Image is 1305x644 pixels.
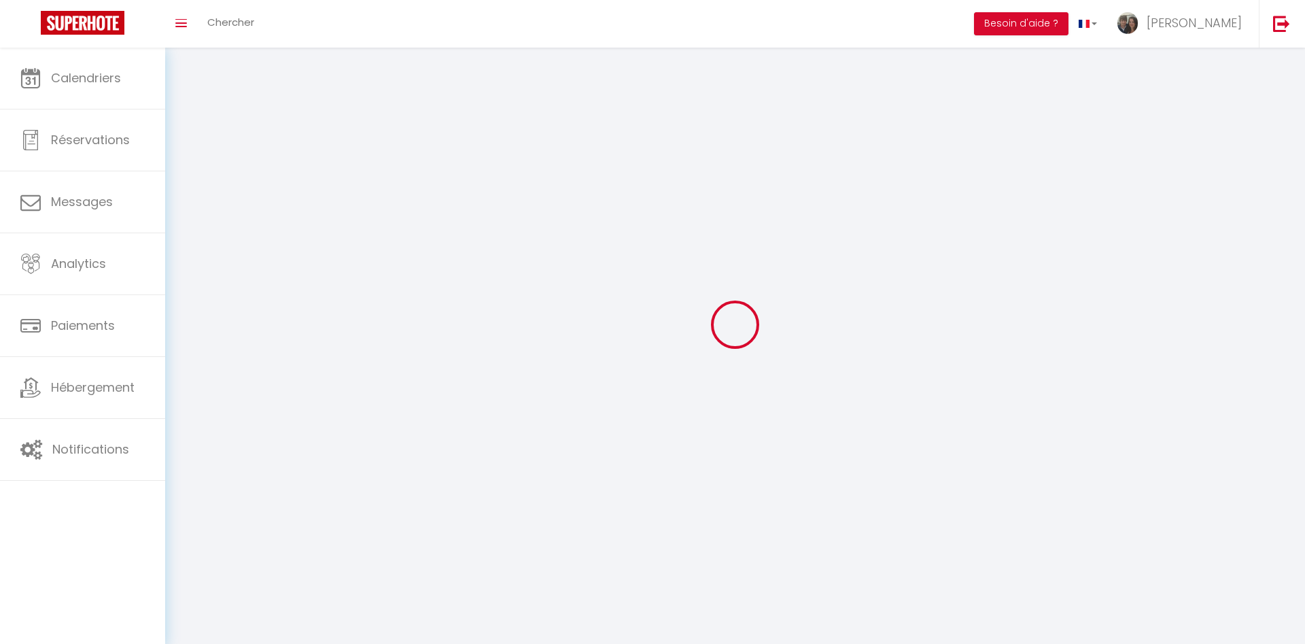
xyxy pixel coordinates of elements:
span: Réservations [51,131,130,148]
button: Ouvrir le widget de chat LiveChat [11,5,52,46]
span: [PERSON_NAME] [1147,14,1242,31]
span: Notifications [52,441,129,458]
span: Chercher [207,15,254,29]
img: logout [1273,15,1290,32]
span: Paiements [51,317,115,334]
span: Hébergement [51,379,135,396]
span: Calendriers [51,69,121,86]
span: Analytics [51,255,106,272]
img: ... [1117,12,1138,34]
button: Besoin d'aide ? [974,12,1068,35]
img: Super Booking [41,11,124,35]
span: Messages [51,193,113,210]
